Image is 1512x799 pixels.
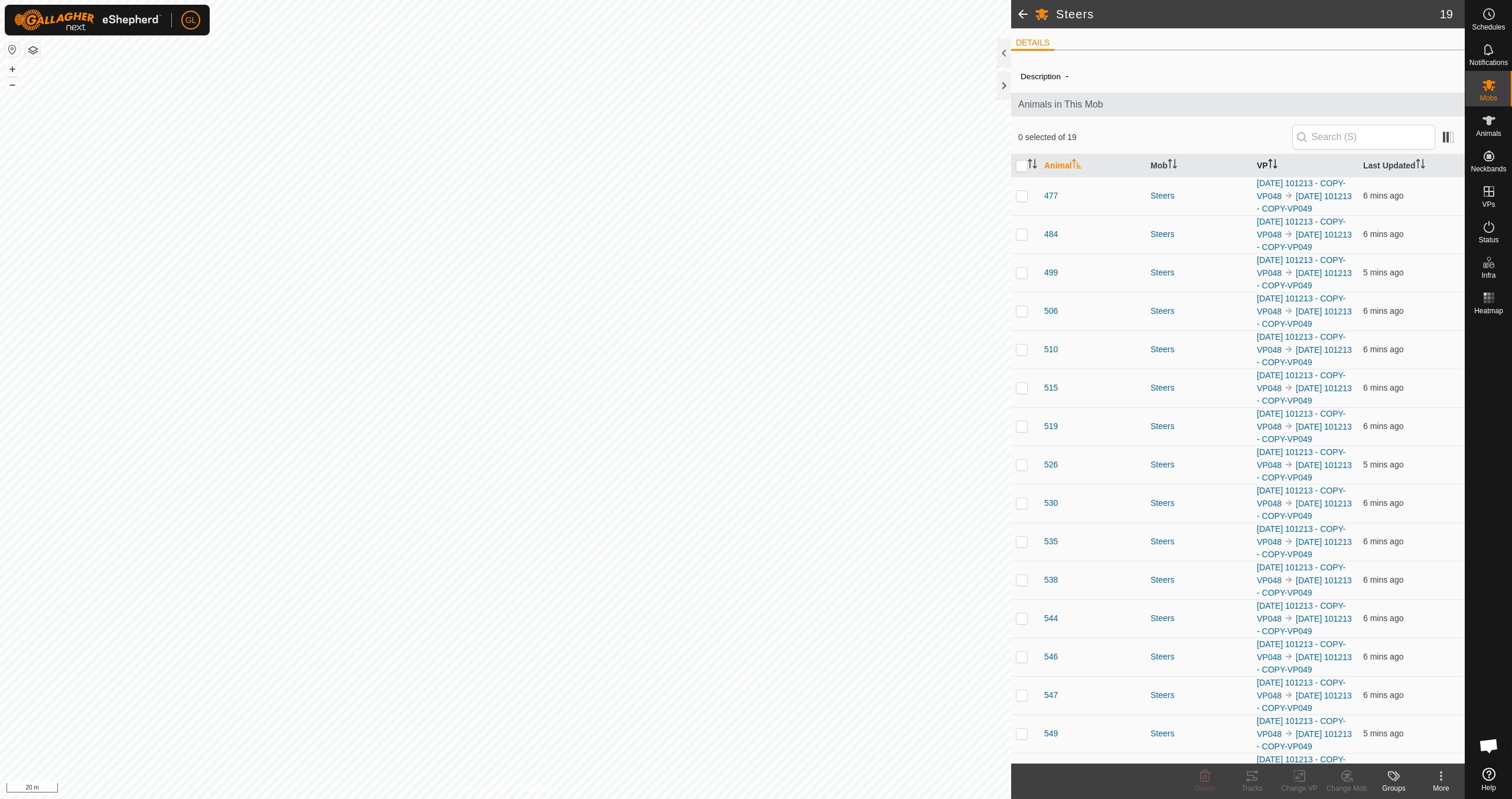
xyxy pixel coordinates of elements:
[1284,345,1293,354] img: to
[1416,161,1425,170] p-sorticon: Activate to sort
[1284,729,1293,738] img: to
[1257,755,1345,777] a: [DATE] 101213 - COPY-VP048
[1257,178,1345,201] a: [DATE] 101213 - COPY-VP048
[5,77,19,92] button: –
[1011,37,1054,51] li: DETAILS
[1257,268,1352,290] a: [DATE] 101213 - COPY-VP049
[1044,190,1058,202] span: 477
[1044,689,1058,701] span: 547
[1284,268,1293,277] img: to
[1039,154,1146,177] th: Animal
[1257,230,1352,252] a: [DATE] 101213 - COPY-VP049
[1257,332,1345,355] a: [DATE] 101213 - COPY-VP048
[1257,384,1352,405] a: [DATE] 101213 - COPY-VP049
[1044,651,1058,663] span: 546
[1021,72,1061,81] label: Description
[1363,268,1403,277] span: 15 Sept 2025, 1:06 pm
[1323,783,1370,794] div: Change Mob
[1257,524,1345,547] a: [DATE] 101213 - COPY-VP048
[1284,575,1293,584] img: to
[1284,229,1293,239] img: to
[1168,161,1177,170] p-sorticon: Activate to sort
[1146,154,1252,177] th: Mob
[1257,716,1345,739] a: [DATE] 101213 - COPY-VP048
[1440,5,1453,23] span: 19
[1257,191,1352,213] a: [DATE] 101213 - COPY-VP049
[1284,690,1293,700] img: to
[1252,154,1358,177] th: VP
[1044,574,1058,586] span: 538
[1044,420,1058,433] span: 519
[1363,613,1403,623] span: 15 Sept 2025, 1:06 pm
[1481,272,1495,279] span: Infra
[1478,236,1498,243] span: Status
[5,62,19,76] button: +
[1471,728,1507,764] div: Open chat
[1151,190,1247,202] div: Steers
[1151,651,1247,663] div: Steers
[1257,563,1345,585] a: [DATE] 101213 - COPY-VP048
[1363,575,1403,584] span: 15 Sept 2025, 1:06 pm
[1056,7,1440,21] h2: Steers
[459,784,503,794] a: Privacy Policy
[1481,784,1496,791] span: Help
[1044,228,1058,241] span: 484
[1469,59,1508,66] span: Notifications
[1363,652,1403,661] span: 15 Sept 2025, 1:06 pm
[1363,498,1403,508] span: 15 Sept 2025, 1:06 pm
[1363,537,1403,546] span: 15 Sept 2025, 1:06 pm
[1284,613,1293,623] img: to
[1257,447,1345,470] a: [DATE] 101213 - COPY-VP048
[1044,305,1058,317] span: 506
[1363,690,1403,700] span: 15 Sept 2025, 1:06 pm
[1028,161,1037,170] p-sorticon: Activate to sort
[1284,383,1293,392] img: to
[26,43,40,57] button: Map Layers
[1044,497,1058,509] span: 530
[1284,652,1293,661] img: to
[1465,763,1512,796] a: Help
[1284,537,1293,546] img: to
[1476,130,1501,137] span: Animals
[1292,125,1435,150] input: Search (S)
[1363,383,1403,392] span: 15 Sept 2025, 1:06 pm
[1480,95,1497,102] span: Mobs
[1363,191,1403,200] span: 15 Sept 2025, 1:06 pm
[517,784,552,794] a: Contact Us
[1363,421,1403,431] span: 15 Sept 2025, 1:06 pm
[1257,601,1345,623] a: [DATE] 101213 - COPY-VP048
[1284,421,1293,431] img: to
[1257,307,1352,329] a: [DATE] 101213 - COPY-VP049
[1257,422,1352,444] a: [DATE] 101213 - COPY-VP049
[1257,486,1345,508] a: [DATE] 101213 - COPY-VP048
[1363,729,1403,738] span: 15 Sept 2025, 1:06 pm
[1257,499,1352,521] a: [DATE] 101213 - COPY-VP049
[1195,784,1216,792] span: Delete
[1044,267,1058,279] span: 499
[1151,420,1247,433] div: Steers
[1044,612,1058,625] span: 544
[1284,191,1293,200] img: to
[1363,229,1403,239] span: 15 Sept 2025, 1:06 pm
[1370,783,1417,794] div: Groups
[1044,382,1058,394] span: 515
[1471,165,1506,173] span: Neckbands
[1257,678,1345,700] a: [DATE] 101213 - COPY-VP048
[1482,201,1495,208] span: VPs
[1044,535,1058,548] span: 535
[1257,729,1352,751] a: [DATE] 101213 - COPY-VP049
[1151,535,1247,548] div: Steers
[185,14,197,27] span: GL
[1363,345,1403,354] span: 15 Sept 2025, 1:06 pm
[1228,783,1276,794] div: Tracks
[14,9,162,31] img: Gallagher Logo
[1151,343,1247,356] div: Steers
[1072,161,1081,170] p-sorticon: Activate to sort
[1151,228,1247,241] div: Steers
[1151,574,1247,586] div: Steers
[1257,371,1345,393] a: [DATE] 101213 - COPY-VP048
[1151,382,1247,394] div: Steers
[1044,727,1058,740] span: 549
[1257,217,1345,239] a: [DATE] 101213 - COPY-VP048
[1257,345,1352,367] a: [DATE] 101213 - COPY-VP049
